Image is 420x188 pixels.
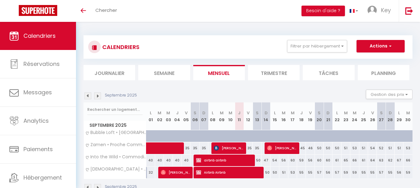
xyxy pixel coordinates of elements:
[395,102,403,130] th: 29
[315,102,324,130] th: 20
[359,155,368,166] div: 61
[306,167,315,178] div: 55
[274,110,276,116] abbr: L
[297,167,306,178] div: 55
[235,102,244,130] th: 11
[342,155,350,166] div: 65
[164,155,173,166] div: 40
[306,142,315,154] div: 46
[226,102,235,130] th: 10
[247,110,250,116] abbr: V
[202,110,205,116] abbr: D
[288,167,297,178] div: 53
[291,110,295,116] abbr: M
[164,102,173,130] th: 03
[261,155,270,166] div: 47
[279,155,288,166] div: 56
[176,110,179,116] abbr: J
[220,110,224,116] abbr: M
[344,110,348,116] abbr: M
[5,2,24,21] button: Ouvrir le widget de chat LiveChat
[406,110,410,116] abbr: M
[23,145,53,153] span: Paiements
[368,167,377,178] div: 55
[403,155,412,166] div: 66
[244,142,253,154] div: 35
[19,5,57,16] img: Super Booking
[229,110,232,116] abbr: M
[395,155,403,166] div: 67
[279,102,288,130] th: 16
[244,102,253,130] th: 12
[253,142,261,154] div: 35
[315,155,324,166] div: 60
[288,102,297,130] th: 17
[23,88,52,96] span: Messages
[393,160,415,183] iframe: Chat
[350,142,359,154] div: 53
[253,155,261,166] div: 50
[261,102,270,130] th: 14
[366,90,412,99] button: Gestion des prix
[324,102,332,130] th: 21
[161,166,190,178] span: [PERSON_NAME]
[350,155,359,166] div: 66
[238,110,240,116] abbr: J
[208,102,217,130] th: 08
[342,102,350,130] th: 23
[367,6,377,15] img: ...
[398,110,400,116] abbr: L
[368,142,377,154] div: 54
[196,154,251,166] span: airbnb airbnb
[23,174,62,181] span: Hébergement
[217,102,226,130] th: 09
[306,155,315,166] div: 56
[253,102,261,130] th: 13
[403,142,412,154] div: 53
[158,110,161,116] abbr: M
[155,155,164,166] div: 40
[358,65,409,80] li: Planning
[332,155,341,166] div: 61
[300,110,303,116] abbr: J
[271,102,279,130] th: 15
[377,102,386,130] th: 27
[336,110,338,116] abbr: L
[380,110,383,116] abbr: S
[267,142,296,154] span: [PERSON_NAME]
[324,167,332,178] div: 56
[185,110,188,116] abbr: V
[271,155,279,166] div: 54
[386,102,395,130] th: 28
[368,102,377,130] th: 26
[190,102,199,130] th: 06
[359,167,368,178] div: 55
[101,40,139,54] h3: CALENDRIERS
[256,110,259,116] abbr: S
[332,102,341,130] th: 22
[318,110,321,116] abbr: S
[405,7,413,15] img: logout
[146,167,155,178] div: 32
[23,60,60,68] span: Réservations
[386,142,395,154] div: 51
[279,167,288,178] div: 51
[105,92,137,98] p: Septembre 2025
[395,142,403,154] div: 51
[193,65,245,80] li: Mensuel
[377,155,386,166] div: 63
[85,130,147,135] span: ღ Bubble Loft • [GEOGRAPHIC_DATA], spacieux centre ville
[85,142,147,147] span: ღ Zamen • Proche Commodités, [PERSON_NAME] & [PERSON_NAME]
[146,155,155,166] div: 40
[196,166,260,178] span: Airbnb Airbnb
[287,40,347,52] button: Filtrer par hébergement
[386,155,395,166] div: 62
[83,65,135,80] li: Journalier
[155,102,164,130] th: 02
[182,155,190,166] div: 40
[377,167,386,178] div: 57
[261,167,270,178] div: 50
[84,121,146,130] span: Septembre 2025
[214,142,243,154] span: [PERSON_NAME]
[357,40,405,52] button: Actions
